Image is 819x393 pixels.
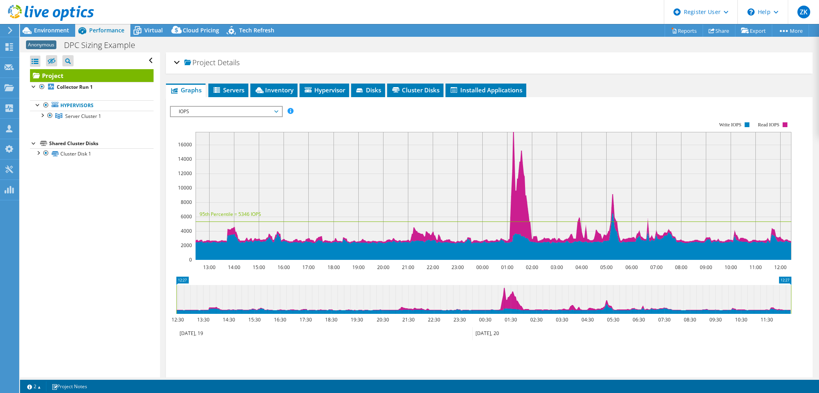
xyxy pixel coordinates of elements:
span: Environment [34,26,69,34]
text: 09:00 [699,264,712,271]
text: 02:00 [525,264,538,271]
text: 21:30 [402,316,414,323]
text: 23:00 [451,264,463,271]
text: 08:00 [675,264,687,271]
a: Collector Run 1 [30,82,154,92]
span: Servers [212,86,244,94]
span: Installed Applications [449,86,522,94]
a: 2 [22,381,46,391]
span: ZK [797,6,810,18]
span: Details [218,58,240,67]
text: 14000 [178,156,192,162]
text: 12000 [178,170,192,177]
text: 15:00 [252,264,265,271]
a: Reports [665,24,703,37]
span: Graphs [170,86,202,94]
span: Server Cluster 1 [65,113,101,120]
span: Tech Refresh [239,26,274,34]
text: 16:30 [274,316,286,323]
text: 07:30 [658,316,670,323]
text: 18:00 [327,264,340,271]
text: 4000 [181,227,192,234]
text: 01:30 [504,316,517,323]
text: 00:30 [479,316,491,323]
text: 11:00 [749,264,761,271]
text: 18:30 [325,316,337,323]
text: 13:00 [203,264,215,271]
text: 19:30 [350,316,363,323]
text: 03:00 [550,264,563,271]
text: 8000 [181,199,192,205]
text: 05:00 [600,264,612,271]
text: 12:00 [774,264,786,271]
svg: \n [747,8,755,16]
text: 14:30 [222,316,235,323]
span: Inventory [254,86,294,94]
text: 06:30 [632,316,645,323]
text: 01:00 [501,264,513,271]
text: 14:00 [228,264,240,271]
text: 07:00 [650,264,662,271]
a: Export [735,24,772,37]
span: Project [184,59,216,67]
text: 06:00 [625,264,637,271]
text: 02:30 [530,316,542,323]
text: 04:30 [581,316,593,323]
text: 6000 [181,213,192,220]
a: Project Notes [46,381,93,391]
text: 21:00 [402,264,414,271]
a: Hypervisors [30,100,154,111]
span: Hypervisor [304,86,345,94]
text: 22:00 [426,264,439,271]
text: 15:30 [248,316,260,323]
text: 2000 [181,242,192,249]
a: Project [30,69,154,82]
text: 11:30 [760,316,773,323]
text: 09:30 [709,316,721,323]
text: Read IOPS [758,122,779,128]
span: IOPS [175,107,278,116]
a: Server Cluster 1 [30,111,154,121]
span: Disks [355,86,381,94]
a: Cluster Disk 1 [30,148,154,159]
text: 10:00 [724,264,737,271]
span: Performance [89,26,124,34]
text: 04:00 [575,264,587,271]
span: Cloud Pricing [183,26,219,34]
span: Cluster Disks [391,86,439,94]
text: 10:30 [735,316,747,323]
a: More [772,24,809,37]
span: Anonymous [26,40,56,49]
text: Write IOPS [719,122,741,128]
text: 0 [189,256,192,263]
text: 23:30 [453,316,465,323]
text: 95th Percentile = 5346 IOPS [200,211,261,217]
text: 16:00 [277,264,290,271]
text: 17:00 [302,264,314,271]
text: 05:30 [607,316,619,323]
text: 20:00 [377,264,389,271]
text: 00:00 [476,264,488,271]
text: 20:30 [376,316,389,323]
text: 12:30 [171,316,184,323]
span: Virtual [144,26,163,34]
text: 08:30 [683,316,696,323]
text: 16000 [178,141,192,148]
text: 03:30 [555,316,568,323]
a: Share [703,24,735,37]
text: 10000 [178,184,192,191]
text: 22:30 [427,316,440,323]
text: 19:00 [352,264,364,271]
h1: DPC Sizing Example [60,41,148,50]
div: Shared Cluster Disks [49,139,154,148]
text: 13:30 [197,316,209,323]
text: 17:30 [299,316,312,323]
b: Collector Run 1 [57,84,93,90]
